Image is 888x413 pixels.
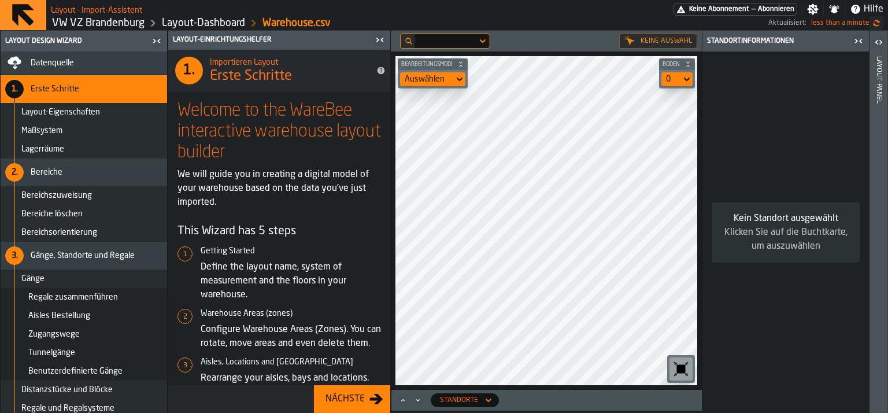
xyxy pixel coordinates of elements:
[752,5,756,13] span: —
[262,17,331,30] a: link-to-/wh/i/fa05c68f-4c9c-4120-ba7f-9a7e5740d4da/import/layout/6f9ba36c-85ad-4516-bb3a-cd4c2f15...
[149,34,165,48] label: button-toggle-Schließe mich
[660,61,682,68] span: Boden
[398,58,468,70] button: button-
[674,3,797,16] div: Menü-Abonnement
[1,186,167,205] li: menu Bereichszuweisung
[201,309,381,318] h6: Warehouse Areas (zones)
[440,396,478,404] div: DropdownMenuValue-locations
[171,36,372,44] div: Layout-Einrichtungshelfer
[1,223,167,242] li: menu Bereichsorientierung
[21,385,113,394] span: Distanzstücke und Blöcke
[21,228,97,237] span: Bereichsorientierung
[400,72,465,86] div: DropdownMenuValue-none
[1,362,167,381] li: menu Benutzerdefinierte Gänge
[210,67,292,86] span: Erste Schritte
[31,168,62,177] span: Bereiche
[28,348,75,357] span: Tunnelgänge
[845,2,888,16] label: button-toggle-Hilfe
[28,330,80,339] span: Zugangswege
[31,84,79,94] span: Erste Schritte
[705,37,850,45] div: Standortinformationen
[405,38,412,45] div: hide filter
[1,288,167,307] li: menu Regale zusammenführen
[21,126,62,135] span: Maßsystem
[702,31,869,51] header: Standortinformationen
[689,5,749,13] span: Keine Abonnement
[1,51,167,75] li: menu Datenquelle
[666,75,676,84] div: DropdownMenuValue-default-floor
[321,392,369,406] div: Nächste
[1,140,167,158] li: menu Lagerräume
[201,357,381,367] h6: Aisles, Locations and [GEOGRAPHIC_DATA]
[1,31,167,51] header: Layout Design Wizard
[52,17,145,30] a: link-to-/wh/i/fa05c68f-4c9c-4120-ba7f-9a7e5740d4da
[177,168,381,209] p: We will guide you in creating a digital model of your warehouse based on the data you've just imp...
[51,3,142,15] h2: Sub Title
[21,145,64,154] span: Lagerräume
[1,75,167,103] li: menu Erste Schritte
[768,19,806,27] span: Aktualisiert:
[1,158,167,186] li: menu Bereiche
[1,121,167,140] li: menu Maßsystem
[802,3,823,15] label: button-toggle-Einstellungen
[850,34,867,48] label: button-toggle-Schließe mich
[667,355,695,383] div: button-toolbar-undefined
[1,381,167,399] li: menu Distanzstücke und Blöcke
[411,394,425,406] button: Minimize
[824,3,845,15] label: button-toggle-Benachrichtigungen
[864,2,883,16] span: Hilfe
[201,371,381,413] p: Rearrange your aisles, bays and locations. You can adjust sizes, and orientation, create new spac...
[1,325,167,344] li: menu Zugangswege
[396,394,410,406] button: Maximize
[672,360,690,378] svg: Zoom und Position zurücksetzen
[21,274,45,283] span: Gänge
[405,75,449,84] div: DropdownMenuValue-none
[399,61,455,68] span: Bearbeitungsmodi
[21,191,92,200] span: Bereichszuweisung
[177,223,381,239] h4: This Wizard has 5 steps
[21,404,114,413] span: Regale und Regalsysteme
[177,101,381,163] h1: Welcome to the WareBee interactive warehouse layout builder
[431,393,499,407] div: DropdownMenuValue-locations
[1,242,167,270] li: menu Gänge, Standorte und Regale
[674,3,797,16] a: link-to-/wh/i/fa05c68f-4c9c-4120-ba7f-9a7e5740d4da/pricing/
[5,163,24,182] div: 2.
[175,57,203,84] div: 1.
[201,246,381,256] h6: Getting Started
[168,50,390,91] div: title-Erste Schritte
[21,209,83,219] span: Bereiche löschen
[869,31,887,413] header: Layout-Panel
[721,226,850,253] div: Klicken Sie auf die Buchtkarte, um auszuwählen
[201,323,381,351] p: Configure Warehouse Areas (Zones). You can rotate, move areas and even delete them.
[201,260,381,302] p: Define the layout name, system of measurement and the floors in your warehouse.
[811,19,869,27] span: 10/2/2025, 4:22:15 PM
[721,212,850,226] div: Kein Standort ausgewählt
[372,33,388,47] label: button-toggle-Schließe mich
[5,246,24,265] div: 3.
[51,16,410,30] nav: Breadcrumb
[314,385,390,413] button: button-Nächste
[1,205,167,223] li: menu Bereiche löschen
[21,108,100,117] span: Layout-Eigenschaften
[210,56,362,67] h2: Sub Title
[875,54,883,410] div: Layout-Panel
[5,80,24,98] div: 1.
[758,5,794,13] span: Abonnieren
[28,311,90,320] span: Aisles Bestellung
[28,367,123,376] span: Benutzerdefinierte Gänge
[619,34,697,49] div: Keine Auswahl
[28,293,118,302] span: Regale zusammenführen
[1,103,167,121] li: menu Layout-Eigenschaften
[31,58,74,68] span: Datenquelle
[1,270,167,288] li: menu Gänge
[162,17,245,30] a: link-to-/wh/i/fa05c68f-4c9c-4120-ba7f-9a7e5740d4da/designer
[661,72,693,86] div: DropdownMenuValue-default-floor
[1,344,167,362] li: menu Tunnelgänge
[869,16,883,30] label: button-toggle-undefined
[1,307,167,325] li: menu Aisles Bestellung
[168,31,390,50] header: Layout-Einrichtungshelfer
[659,58,695,70] button: button-
[3,37,149,45] div: Layout Design Wizard
[871,33,887,54] label: button-toggle-Öffnen
[31,251,135,260] span: Gänge, Standorte und Regale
